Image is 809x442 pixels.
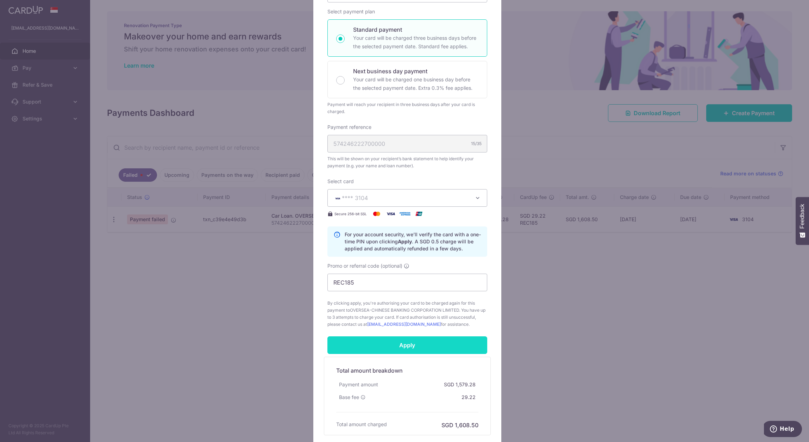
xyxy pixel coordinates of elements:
[764,421,802,438] iframe: Opens a widget where you can find more information
[353,67,478,75] p: Next business day payment
[441,421,478,429] h6: SGD 1,608.50
[327,155,487,169] span: This will be shown on your recipient’s bank statement to help identify your payment (e.g. your na...
[336,378,381,391] div: Payment amount
[327,300,487,328] span: By clicking apply, you're authorising your card to be charged again for this payment to . You hav...
[334,211,367,217] span: Secure 256-bit SSL
[327,124,371,131] label: Payment reference
[353,75,478,92] p: Your card will be charged one business day before the selected payment date. Extra 0.3% fee applies.
[412,210,426,218] img: UnionPay
[350,307,459,313] span: OVERSEA-CHINESE BANKING CORPORATION LIMITED
[441,378,478,391] div: SGD 1,579.28
[327,178,354,185] label: Select card
[799,204,805,229] span: Feedback
[353,34,478,51] p: Your card will be charged three business days before the selected payment date. Standard fee appl...
[370,210,384,218] img: Mastercard
[327,8,375,15] label: Select payment plan
[345,231,481,252] p: For your account security, we’ll verify the card with a one-time PIN upon clicking . A SGD 0.5 ch...
[339,394,359,401] span: Base fee
[459,391,478,404] div: 29.22
[327,262,402,269] span: Promo or referral code (optional)
[796,197,809,245] button: Feedback - Show survey
[353,25,478,34] p: Standard payment
[471,140,482,147] div: 15/35
[398,210,412,218] img: American Express
[398,238,412,244] b: Apply
[336,421,387,428] h6: Total amount charged
[336,366,478,375] h5: Total amount breakdown
[333,196,342,201] img: VISA
[384,210,398,218] img: Visa
[327,336,487,354] input: Apply
[367,322,441,327] a: [EMAIL_ADDRESS][DOMAIN_NAME]
[327,101,487,115] div: Payment will reach your recipient in three business days after your card is charged.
